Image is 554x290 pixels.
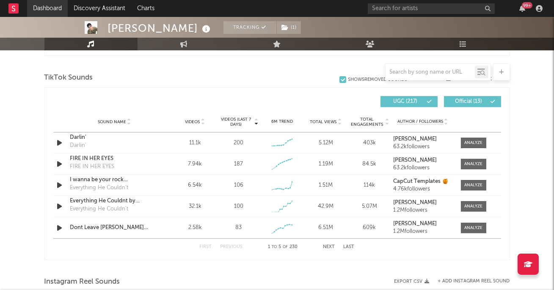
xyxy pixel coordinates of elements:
[449,99,488,104] span: Official ( 13 )
[306,181,345,190] div: 1.51M
[219,117,253,127] span: Videos (last 7 days)
[306,224,345,232] div: 6.51M
[220,245,243,249] button: Previous
[70,197,159,205] a: Everything He Couldnt by [PERSON_NAME]
[344,245,355,249] button: Last
[98,119,126,124] span: Sound Name
[323,245,335,249] button: Next
[393,221,452,227] a: [PERSON_NAME]
[430,279,510,284] div: + Add Instagram Reel Sound
[393,207,452,213] div: 1.2M followers
[393,229,452,235] div: 1.2M followers
[223,21,276,34] button: Tracking
[277,21,301,34] button: (1)
[350,181,389,190] div: 114k
[283,245,288,249] span: of
[70,155,159,163] a: FIRE IN HER EYES
[44,277,120,287] span: Instagram Reel Sounds
[386,99,425,104] span: UGC ( 217 )
[272,245,277,249] span: to
[397,119,443,124] span: Author / Followers
[70,224,159,232] a: Dont Leave [PERSON_NAME] REMIX
[200,245,212,249] button: First
[108,21,213,35] div: [PERSON_NAME]
[306,160,345,168] div: 1.19M
[310,119,336,124] span: Total Views
[235,224,242,232] div: 83
[70,205,129,213] div: Everything He Couldn't
[306,202,345,211] div: 42.9M
[393,136,437,142] strong: [PERSON_NAME]
[176,160,215,168] div: 7.94k
[234,202,243,211] div: 100
[393,165,452,171] div: 63.2k followers
[394,279,430,284] button: Export CSV
[444,96,501,107] button: Official(13)
[70,176,159,184] a: I wanna be your rock [PERSON_NAME]
[350,160,389,168] div: 84.5k
[234,139,243,147] div: 200
[393,136,452,142] a: [PERSON_NAME]
[176,202,215,211] div: 32.1k
[176,139,215,147] div: 11.1k
[70,163,115,171] div: FIRE IN HER EYES
[276,21,301,34] span: ( 1 )
[393,157,452,163] a: [PERSON_NAME]
[260,242,306,252] div: 1 5 230
[70,141,87,150] div: Darlin'
[393,157,437,163] strong: [PERSON_NAME]
[70,184,129,192] div: Everything He Couldn't
[522,2,532,8] div: 99 +
[176,181,215,190] div: 6.54k
[393,221,437,226] strong: [PERSON_NAME]
[234,160,243,168] div: 187
[393,179,452,185] a: CapCut Templates 🍯
[519,5,525,12] button: 99+
[380,96,438,107] button: UGC(217)
[70,133,159,142] a: Darlin'
[262,119,302,125] div: 6M Trend
[393,200,437,205] strong: [PERSON_NAME]
[185,119,200,124] span: Videos
[350,139,389,147] div: 403k
[393,186,452,192] div: 4.76k followers
[393,144,452,150] div: 63.2k followers
[306,139,345,147] div: 5.12M
[350,117,384,127] span: Total Engagements
[350,224,389,232] div: 609k
[438,279,510,284] button: + Add Instagram Reel Sound
[368,3,495,14] input: Search for artists
[350,202,389,211] div: 5.07M
[176,224,215,232] div: 2.58k
[234,181,243,190] div: 106
[393,179,449,184] strong: CapCut Templates 🍯
[386,69,475,76] input: Search by song name or URL
[393,200,452,206] a: [PERSON_NAME]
